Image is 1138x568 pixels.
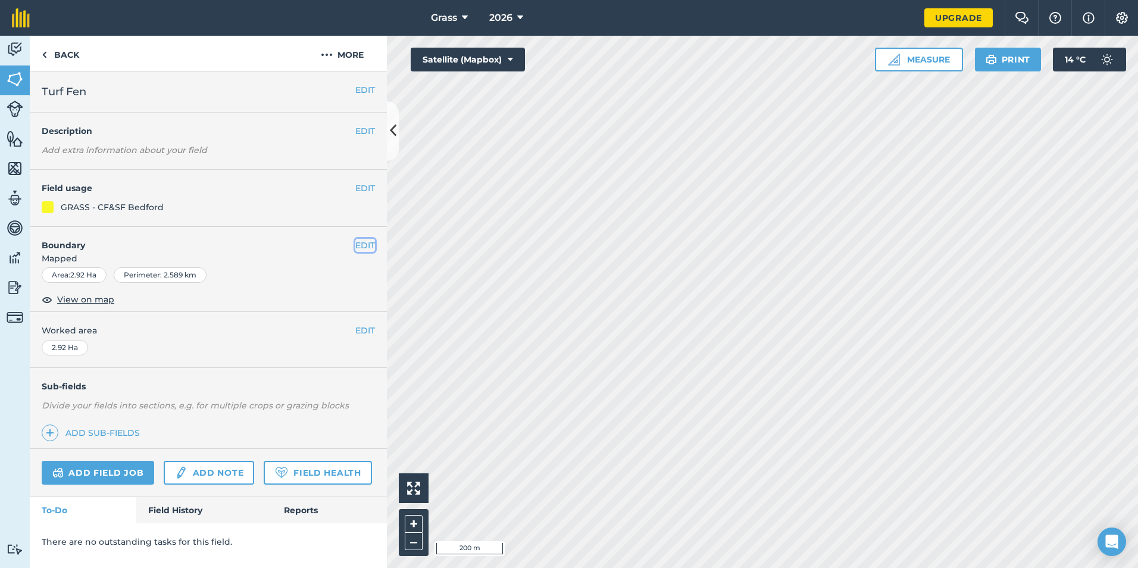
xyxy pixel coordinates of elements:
[164,461,254,485] a: Add note
[42,340,88,355] div: 2.92 Ha
[7,219,23,237] img: svg+xml;base64,PD94bWwgdmVyc2lvbj0iMS4wIiBlbmNvZGluZz0idXRmLTgiPz4KPCEtLSBHZW5lcmF0b3I6IEFkb2JlIE...
[42,461,154,485] a: Add field job
[405,515,423,533] button: +
[1065,48,1086,71] span: 14 ° C
[42,145,207,155] em: Add extra information about your field
[355,182,375,195] button: EDIT
[924,8,993,27] a: Upgrade
[321,48,333,62] img: svg+xml;base64,PHN2ZyB4bWxucz0iaHR0cDovL3d3dy53My5vcmcvMjAwMC9zdmciIHdpZHRoPSIyMCIgaGVpZ2h0PSIyNC...
[30,227,355,252] h4: Boundary
[7,309,23,326] img: svg+xml;base64,PD94bWwgdmVyc2lvbj0iMS4wIiBlbmNvZGluZz0idXRmLTgiPz4KPCEtLSBHZW5lcmF0b3I6IEFkb2JlIE...
[7,544,23,555] img: svg+xml;base64,PD94bWwgdmVyc2lvbj0iMS4wIiBlbmNvZGluZz0idXRmLTgiPz4KPCEtLSBHZW5lcmF0b3I6IEFkb2JlIE...
[1053,48,1126,71] button: 14 °C
[407,482,420,495] img: Four arrows, one pointing top left, one top right, one bottom right and the last bottom left
[61,201,164,214] div: GRASS - CF&SF Bedford
[114,267,207,283] div: Perimeter : 2.589 km
[57,293,114,306] span: View on map
[355,124,375,138] button: EDIT
[355,239,375,252] button: EDIT
[30,497,136,523] a: To-Do
[1115,12,1129,24] img: A cog icon
[355,324,375,337] button: EDIT
[42,400,349,411] em: Divide your fields into sections, e.g. for multiple crops or grazing blocks
[7,279,23,297] img: svg+xml;base64,PD94bWwgdmVyc2lvbj0iMS4wIiBlbmNvZGluZz0idXRmLTgiPz4KPCEtLSBHZW5lcmF0b3I6IEFkb2JlIE...
[986,52,997,67] img: svg+xml;base64,PHN2ZyB4bWxucz0iaHR0cDovL3d3dy53My5vcmcvMjAwMC9zdmciIHdpZHRoPSIxOSIgaGVpZ2h0PSIyNC...
[52,466,64,480] img: svg+xml;base64,PD94bWwgdmVyc2lvbj0iMS4wIiBlbmNvZGluZz0idXRmLTgiPz4KPCEtLSBHZW5lcmF0b3I6IEFkb2JlIE...
[7,70,23,88] img: svg+xml;base64,PHN2ZyB4bWxucz0iaHR0cDovL3d3dy53My5vcmcvMjAwMC9zdmciIHdpZHRoPSI1NiIgaGVpZ2h0PSI2MC...
[1083,11,1095,25] img: svg+xml;base64,PHN2ZyB4bWxucz0iaHR0cDovL3d3dy53My5vcmcvMjAwMC9zdmciIHdpZHRoPSIxNyIgaGVpZ2h0PSIxNy...
[489,11,512,25] span: 2026
[264,461,371,485] a: Field Health
[42,425,145,441] a: Add sub-fields
[431,11,457,25] span: Grass
[7,101,23,117] img: svg+xml;base64,PD94bWwgdmVyc2lvbj0iMS4wIiBlbmNvZGluZz0idXRmLTgiPz4KPCEtLSBHZW5lcmF0b3I6IEFkb2JlIE...
[7,40,23,58] img: svg+xml;base64,PD94bWwgdmVyc2lvbj0iMS4wIiBlbmNvZGluZz0idXRmLTgiPz4KPCEtLSBHZW5lcmF0b3I6IEFkb2JlIE...
[42,124,375,138] h4: Description
[888,54,900,65] img: Ruler icon
[975,48,1042,71] button: Print
[355,83,375,96] button: EDIT
[42,267,107,283] div: Area : 2.92 Ha
[298,36,387,71] button: More
[42,535,375,548] p: There are no outstanding tasks for this field.
[272,497,387,523] a: Reports
[405,533,423,550] button: –
[46,426,54,440] img: svg+xml;base64,PHN2ZyB4bWxucz0iaHR0cDovL3d3dy53My5vcmcvMjAwMC9zdmciIHdpZHRoPSIxNCIgaGVpZ2h0PSIyNC...
[875,48,963,71] button: Measure
[30,36,91,71] a: Back
[411,48,525,71] button: Satellite (Mapbox)
[7,160,23,177] img: svg+xml;base64,PHN2ZyB4bWxucz0iaHR0cDovL3d3dy53My5vcmcvMjAwMC9zdmciIHdpZHRoPSI1NiIgaGVpZ2h0PSI2MC...
[1098,528,1126,556] div: Open Intercom Messenger
[42,182,355,195] h4: Field usage
[12,8,30,27] img: fieldmargin Logo
[7,189,23,207] img: svg+xml;base64,PD94bWwgdmVyc2lvbj0iMS4wIiBlbmNvZGluZz0idXRmLTgiPz4KPCEtLSBHZW5lcmF0b3I6IEFkb2JlIE...
[42,292,52,307] img: svg+xml;base64,PHN2ZyB4bWxucz0iaHR0cDovL3d3dy53My5vcmcvMjAwMC9zdmciIHdpZHRoPSIxOCIgaGVpZ2h0PSIyNC...
[42,48,47,62] img: svg+xml;base64,PHN2ZyB4bWxucz0iaHR0cDovL3d3dy53My5vcmcvMjAwMC9zdmciIHdpZHRoPSI5IiBoZWlnaHQ9IjI0Ii...
[42,292,114,307] button: View on map
[1048,12,1062,24] img: A question mark icon
[174,466,187,480] img: svg+xml;base64,PD94bWwgdmVyc2lvbj0iMS4wIiBlbmNvZGluZz0idXRmLTgiPz4KPCEtLSBHZW5lcmF0b3I6IEFkb2JlIE...
[42,324,375,337] span: Worked area
[1015,12,1029,24] img: Two speech bubbles overlapping with the left bubble in the forefront
[136,497,271,523] a: Field History
[7,130,23,148] img: svg+xml;base64,PHN2ZyB4bWxucz0iaHR0cDovL3d3dy53My5vcmcvMjAwMC9zdmciIHdpZHRoPSI1NiIgaGVpZ2h0PSI2MC...
[42,83,86,100] span: Turf Fen
[7,249,23,267] img: svg+xml;base64,PD94bWwgdmVyc2lvbj0iMS4wIiBlbmNvZGluZz0idXRmLTgiPz4KPCEtLSBHZW5lcmF0b3I6IEFkb2JlIE...
[30,380,387,393] h4: Sub-fields
[1095,48,1119,71] img: svg+xml;base64,PD94bWwgdmVyc2lvbj0iMS4wIiBlbmNvZGluZz0idXRmLTgiPz4KPCEtLSBHZW5lcmF0b3I6IEFkb2JlIE...
[30,252,387,265] span: Mapped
